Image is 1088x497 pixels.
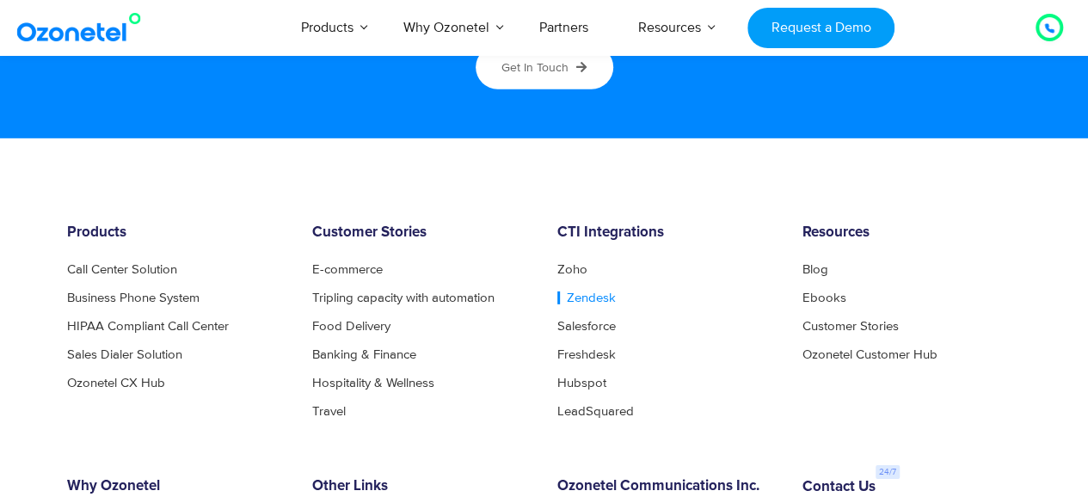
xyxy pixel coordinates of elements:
a: Hubspot [557,377,606,390]
a: Tripling capacity with automation [312,291,495,304]
h6: Contact Us [802,479,876,496]
h6: Ozonetel Communications Inc. [557,478,777,495]
h6: CTI Integrations [557,224,777,242]
a: E-commerce [312,263,383,276]
h6: Customer Stories [312,224,532,242]
a: HIPAA Compliant Call Center [67,320,229,333]
h6: Products [67,224,286,242]
a: Business Phone System [67,291,200,304]
a: Sales Dialer Solution [67,348,182,361]
a: Zoho [557,263,587,276]
a: Ebooks [802,291,846,304]
h6: Resources [802,224,1022,242]
a: Hospitality & Wellness [312,377,434,390]
a: Banking & Finance [312,348,416,361]
a: Ozonetel Customer Hub [802,348,937,361]
a: Request a Demo [747,8,894,48]
a: Blog [802,263,828,276]
a: Get in touch [476,46,613,89]
a: Zendesk [557,291,616,304]
a: Food Delivery [312,320,390,333]
h6: Other Links [312,478,532,495]
a: Travel [312,405,346,418]
h6: Why Ozonetel [67,478,286,495]
a: Ozonetel CX Hub [67,377,165,390]
a: Call Center Solution [67,263,177,276]
a: Salesforce [557,320,616,333]
a: Freshdesk [557,348,616,361]
a: LeadSquared [557,405,634,418]
span: Get in touch [501,60,569,75]
a: Customer Stories [802,320,899,333]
